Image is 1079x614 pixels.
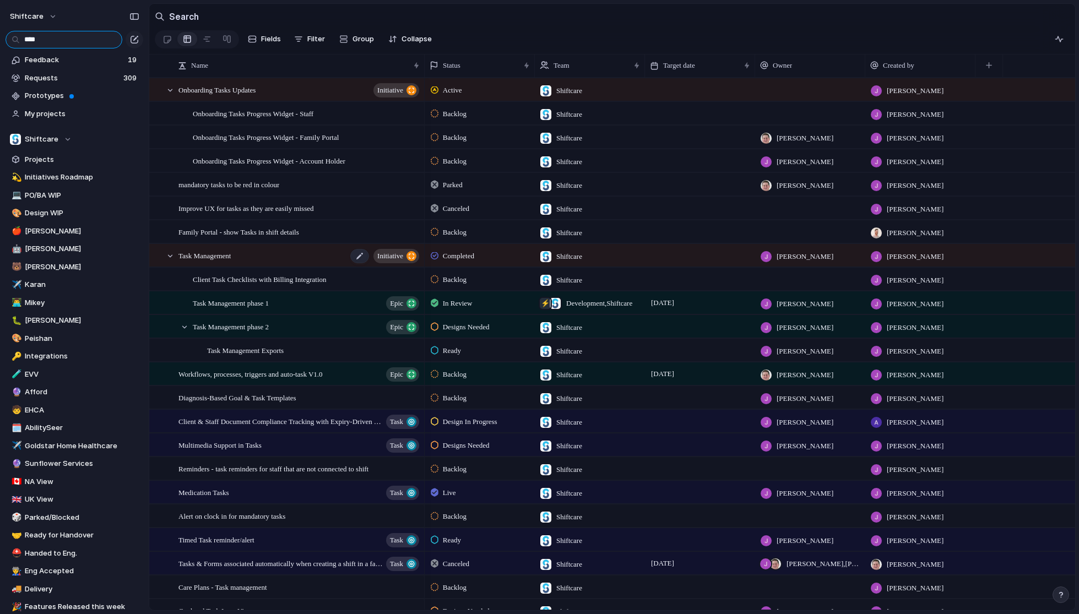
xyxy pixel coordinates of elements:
div: 🤝 [12,529,19,542]
button: 🎨 [10,208,21,219]
div: 🔑 [12,350,19,363]
span: Task [390,438,403,453]
span: PO/BA WIP [25,190,139,201]
span: Shiftcare [556,488,582,499]
a: 🍎[PERSON_NAME] [6,223,143,240]
span: [PERSON_NAME] [887,512,944,523]
a: 🔮Afford [6,384,143,400]
button: Epic [386,296,419,311]
div: ⚡ [540,298,551,309]
span: Design In Progress [443,416,497,427]
button: 🗓️ [10,422,21,433]
button: 💻 [10,190,21,201]
span: Canceled [443,558,469,569]
span: Ready for Handover [25,530,139,541]
span: Parked/Blocked [25,512,139,523]
span: Designs Needed [443,440,490,451]
a: 🎲Parked/Blocked [6,509,143,526]
span: [PERSON_NAME] [887,180,944,191]
span: [PERSON_NAME] [777,441,833,452]
span: [PERSON_NAME] [887,370,944,381]
button: Task [386,438,419,453]
span: Backlog [443,227,467,238]
span: Prototypes [25,90,139,101]
span: Created by [883,60,914,71]
a: ✈️Karan [6,276,143,293]
div: 🤝Ready for Handover [6,527,143,544]
span: Backlog [443,393,467,404]
span: Team [554,60,570,71]
span: Peishan [25,333,139,344]
span: Shiftcare [556,204,582,215]
a: Feedback19 [6,52,143,68]
div: 👨‍🏭Eng Accepted [6,563,143,579]
div: ✈️Goldstar Home Healthcare [6,438,143,454]
span: Alert on clock in for mandatory tasks [178,509,285,522]
span: Active [443,85,462,96]
button: initiative [373,83,419,97]
span: [DATE] [648,296,677,309]
a: Projects [6,151,143,168]
span: [PERSON_NAME] [25,262,139,273]
div: ✈️ [12,439,19,452]
a: 🔮Sunflower Services [6,455,143,472]
div: 🐻 [12,260,19,273]
div: 👨‍💻 [12,296,19,309]
span: Task [390,485,403,501]
span: [PERSON_NAME] [887,417,944,428]
span: Backlog [443,369,467,380]
span: Shiftcare [556,464,582,475]
a: 🎨Design WIP [6,205,143,221]
button: Fields [243,30,285,48]
span: [PERSON_NAME] [887,322,944,333]
span: Backlog [443,108,467,119]
div: 🗓️AbilitySeer [6,420,143,436]
a: 🔑Integrations [6,348,143,365]
button: 💫 [10,172,21,183]
span: [PERSON_NAME] [887,559,944,570]
span: 19 [128,55,139,66]
button: 🚚 [10,584,21,595]
span: Mikey [25,297,139,308]
span: Backlog [443,511,467,522]
span: Onboarding Tasks Progress Widget - Staff [193,107,313,119]
span: EVV [25,369,139,380]
button: shiftcare [5,8,63,25]
span: Shiftcare [556,227,582,238]
span: [PERSON_NAME] [777,488,833,499]
span: Task Management Exports [207,344,284,356]
span: Shiftcare [556,180,582,191]
span: shiftcare [10,11,44,22]
button: 🎨 [10,333,21,344]
span: [DATE] [648,367,677,381]
button: Task [386,533,419,547]
span: Requests [25,73,120,84]
span: Feedback [25,55,124,66]
span: Shiftcare [556,109,582,120]
span: Shiftcare [556,559,582,570]
div: 🐛[PERSON_NAME] [6,312,143,329]
div: 💫Initiatives Roadmap [6,169,143,186]
div: 🚚 [12,583,19,595]
div: 🧒EHCA [6,402,143,419]
button: Epic [386,367,419,382]
button: Filter [290,30,329,48]
span: [PERSON_NAME] [777,180,833,191]
a: 🎨Peishan [6,330,143,347]
span: [PERSON_NAME] [777,393,833,404]
span: Task Management [178,249,231,262]
span: [PERSON_NAME] [777,370,833,381]
span: Owner [773,60,792,71]
span: Shiftcare [556,322,582,333]
span: Workflows, processes, triggers and auto-task V1.0 [178,367,323,380]
span: Ready [443,535,461,546]
span: In Review [443,298,473,309]
span: Onboarding Tasks Progress Widget - Account Holder [193,154,345,167]
div: 🐻[PERSON_NAME] [6,259,143,275]
span: [PERSON_NAME] [887,204,944,215]
span: initiative [377,248,403,264]
button: ✈️ [10,279,21,290]
span: Shiftcare [556,85,582,96]
span: Shiftcare [556,156,582,167]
